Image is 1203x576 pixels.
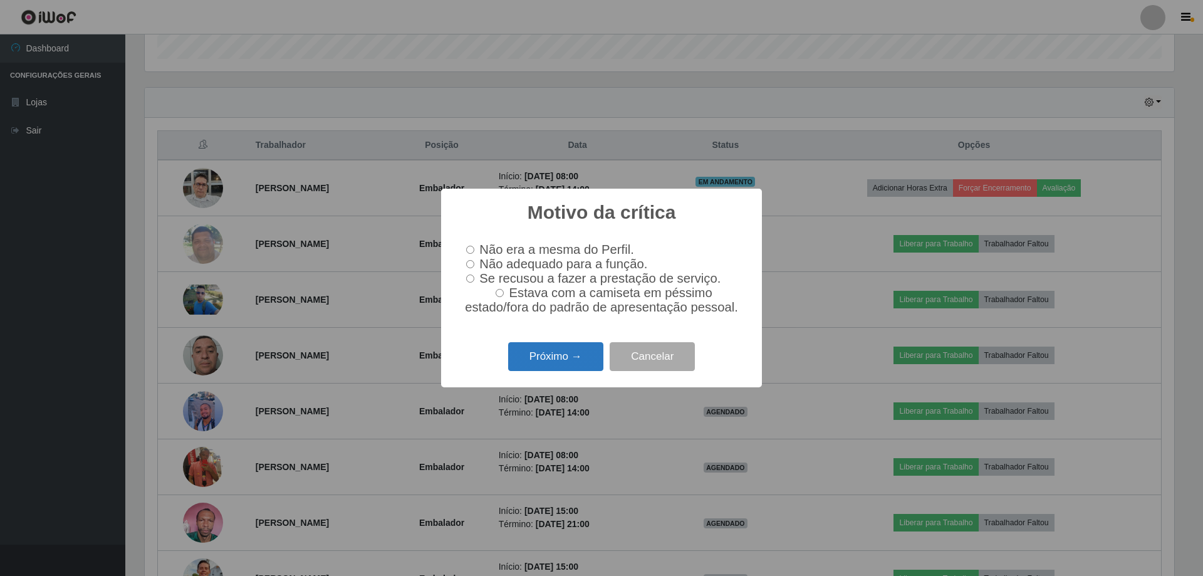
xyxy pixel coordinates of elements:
span: Se recusou a fazer a prestação de serviço. [479,271,721,285]
button: Cancelar [610,342,695,372]
input: Não era a mesma do Perfil. [466,246,474,254]
span: Estava com a camiseta em péssimo estado/fora do padrão de apresentação pessoal. [465,286,738,314]
span: Não adequado para a função. [479,257,647,271]
input: Estava com a camiseta em péssimo estado/fora do padrão de apresentação pessoal. [496,289,504,297]
h2: Motivo da crítica [528,201,676,224]
input: Se recusou a fazer a prestação de serviço. [466,275,474,283]
input: Não adequado para a função. [466,260,474,268]
button: Próximo → [508,342,603,372]
span: Não era a mesma do Perfil. [479,243,633,256]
